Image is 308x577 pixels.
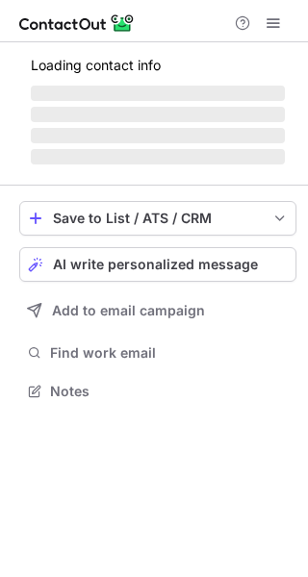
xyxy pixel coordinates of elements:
span: ‌ [31,149,285,164]
span: ‌ [31,128,285,143]
span: Add to email campaign [52,303,205,318]
span: AI write personalized message [53,257,258,272]
button: AI write personalized message [19,247,296,282]
button: save-profile-one-click [19,201,296,236]
button: Find work email [19,339,296,366]
span: Notes [50,383,289,400]
p: Loading contact info [31,58,285,73]
button: Add to email campaign [19,293,296,328]
span: ‌ [31,107,285,122]
span: ‌ [31,86,285,101]
button: Notes [19,378,296,405]
div: Save to List / ATS / CRM [53,211,263,226]
span: Find work email [50,344,289,362]
img: ContactOut v5.3.10 [19,12,135,35]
